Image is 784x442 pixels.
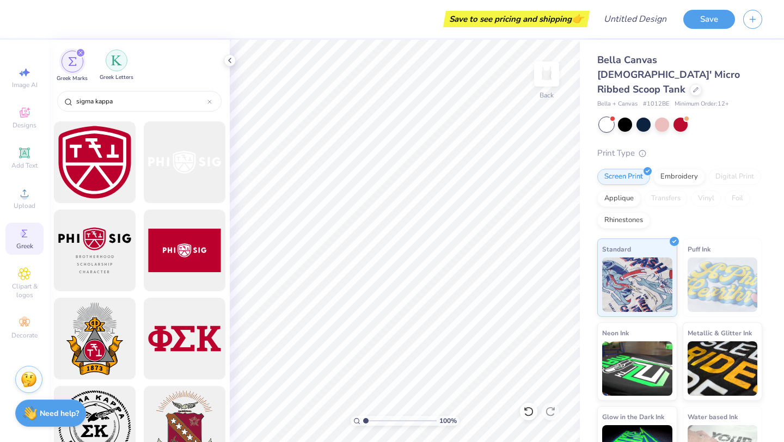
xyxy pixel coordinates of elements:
button: filter button [57,51,88,83]
input: Try "Alpha" [75,96,207,107]
span: Greek [16,242,33,250]
div: Applique [597,191,641,207]
span: Decorate [11,331,38,340]
span: Puff Ink [688,243,710,255]
span: Minimum Order: 12 + [675,100,729,109]
span: Add Text [11,161,38,170]
span: Bella Canvas [DEMOGRAPHIC_DATA]' Micro Ribbed Scoop Tank [597,53,740,96]
span: Glow in the Dark Ink [602,411,664,422]
div: Digital Print [708,169,761,185]
img: Puff Ink [688,257,758,312]
div: Foil [725,191,750,207]
div: filter for Greek Marks [57,51,88,83]
div: Screen Print [597,169,650,185]
img: Greek Marks Image [68,57,77,66]
div: filter for Greek Letters [100,50,133,82]
button: Save [683,10,735,29]
div: Rhinestones [597,212,650,229]
span: Greek Letters [100,73,133,82]
span: Clipart & logos [5,282,44,299]
div: Save to see pricing and shipping [446,11,587,27]
span: Greek Marks [57,75,88,83]
img: Neon Ink [602,341,672,396]
span: # 1012BE [643,100,669,109]
span: Designs [13,121,36,130]
div: Vinyl [691,191,721,207]
span: Metallic & Glitter Ink [688,327,752,339]
input: Untitled Design [595,8,675,30]
img: Back [536,63,558,85]
div: Print Type [597,147,762,159]
div: Embroidery [653,169,705,185]
img: Metallic & Glitter Ink [688,341,758,396]
div: Back [540,90,554,100]
span: Water based Ink [688,411,738,422]
div: Transfers [644,191,688,207]
img: Standard [602,257,672,312]
span: Upload [14,201,35,210]
span: Standard [602,243,631,255]
button: filter button [100,51,133,83]
span: Bella + Canvas [597,100,638,109]
img: Greek Letters Image [111,55,122,66]
span: Neon Ink [602,327,629,339]
span: 👉 [572,12,584,25]
strong: Need help? [40,408,79,419]
span: 100 % [439,416,457,426]
span: Image AI [12,81,38,89]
